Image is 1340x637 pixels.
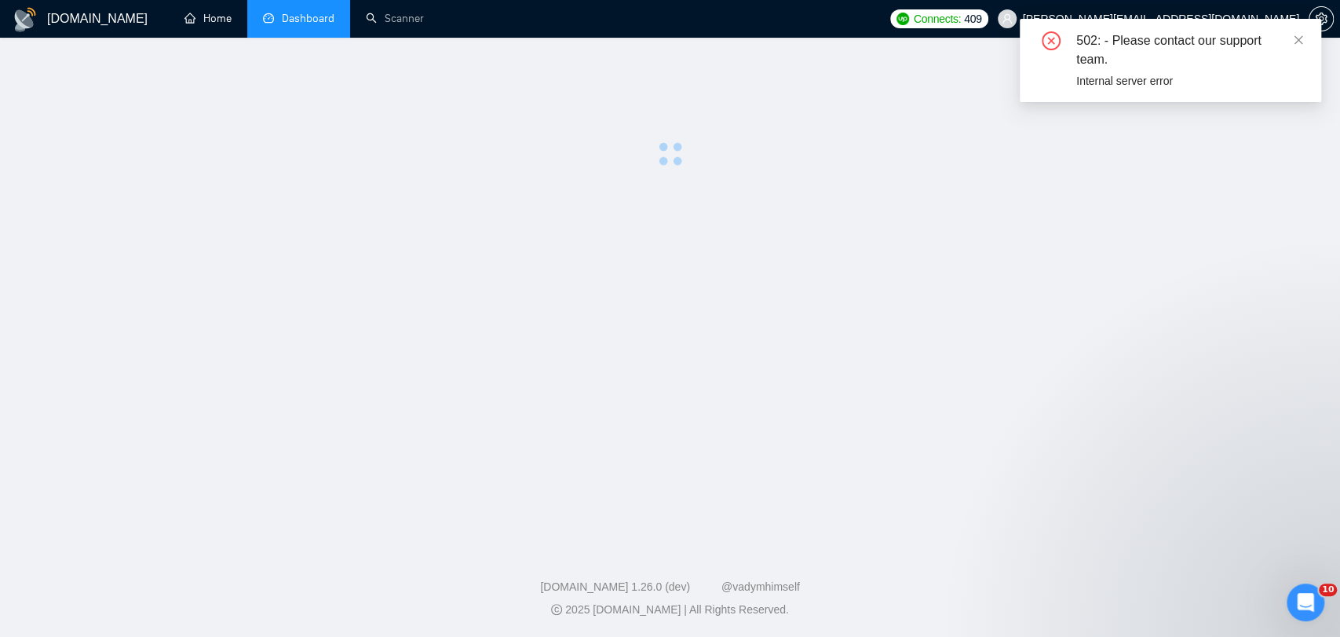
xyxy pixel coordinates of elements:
div: 2025 [DOMAIN_NAME] | All Rights Reserved. [13,602,1327,618]
a: @vadymhimself [721,580,800,593]
img: upwork-logo.png [896,13,909,25]
a: homeHome [184,12,232,25]
div: 502: - Please contact our support team. [1076,31,1302,69]
span: user [1002,13,1013,24]
a: setting [1309,13,1334,25]
span: Connects: [914,10,961,27]
span: 10 [1319,584,1337,596]
span: copyright [551,604,562,615]
span: dashboard [263,13,274,24]
img: logo [13,7,38,32]
span: close-circle [1042,31,1061,50]
div: Internal server error [1076,72,1302,90]
span: 409 [964,10,981,27]
span: Dashboard [282,12,334,25]
span: setting [1309,13,1333,25]
iframe: Intercom live chat [1287,584,1324,621]
a: searchScanner [366,12,424,25]
span: close [1293,35,1304,46]
a: [DOMAIN_NAME] 1.26.0 (dev) [540,580,690,593]
button: setting [1309,6,1334,31]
